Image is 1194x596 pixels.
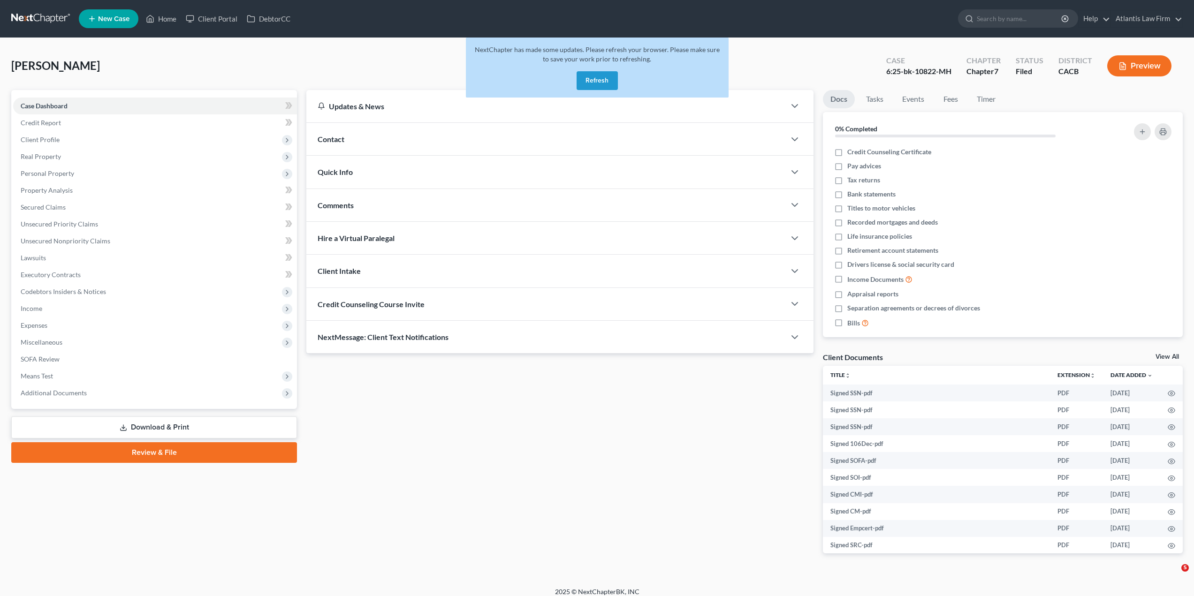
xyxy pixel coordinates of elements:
div: Status [1016,55,1043,66]
a: Help [1079,10,1110,27]
div: Filed [1016,66,1043,77]
div: Updates & News [318,101,774,111]
span: Client Profile [21,136,60,143]
td: PDF [1050,418,1103,435]
a: Timer [969,90,1003,108]
td: PDF [1050,435,1103,452]
td: Signed SOFA-pdf [823,452,1050,469]
td: [DATE] [1103,452,1160,469]
i: unfold_more [1090,373,1095,378]
a: Lawsuits [13,249,297,266]
div: CACB [1058,66,1092,77]
div: Case [886,55,951,66]
span: 5 [1181,564,1189,572]
td: PDF [1050,469,1103,486]
span: Additional Documents [21,389,87,397]
a: Secured Claims [13,199,297,216]
td: Signed CM-pdf [823,503,1050,520]
a: Executory Contracts [13,266,297,283]
span: Drivers license & social security card [847,260,954,269]
span: Appraisal reports [847,289,898,299]
a: SOFA Review [13,351,297,368]
span: [PERSON_NAME] [11,59,100,72]
span: New Case [98,15,129,23]
span: Client Intake [318,266,361,275]
td: [DATE] [1103,537,1160,554]
a: Tasks [859,90,891,108]
td: PDF [1050,401,1103,418]
a: Client Portal [181,10,242,27]
td: Signed SOI-pdf [823,469,1050,486]
iframe: Intercom live chat [1162,564,1185,587]
td: Signed CMI-pdf [823,486,1050,503]
a: Credit Report [13,114,297,131]
span: Miscellaneous [21,338,62,346]
span: Bills [847,318,860,328]
strong: 0% Completed [835,125,877,133]
span: Personal Property [21,169,74,177]
span: NextMessage: Client Text Notifications [318,332,449,341]
span: Codebtors Insiders & Notices [21,287,106,295]
span: Pay advices [847,161,881,171]
a: Atlantis Law Firm [1111,10,1182,27]
a: View All [1156,354,1179,360]
a: Fees [935,90,966,108]
td: [DATE] [1103,520,1160,537]
span: Means Test [21,372,53,380]
div: Chapter [966,66,1001,77]
div: Chapter [966,55,1001,66]
span: Recorded mortgages and deeds [847,218,938,227]
a: Unsecured Nonpriority Claims [13,233,297,249]
i: unfold_more [845,373,851,378]
span: Bank statements [847,189,896,199]
td: [DATE] [1103,401,1160,418]
a: Unsecured Priority Claims [13,216,297,233]
td: Signed Empcert-pdf [823,520,1050,537]
td: Signed SSN-pdf [823,401,1050,418]
td: Signed SRC-pdf [823,537,1050,554]
span: Case Dashboard [21,102,68,110]
span: Unsecured Nonpriority Claims [21,237,110,245]
td: [DATE] [1103,486,1160,503]
span: Hire a Virtual Paralegal [318,234,395,242]
span: Comments [318,201,354,210]
div: Client Documents [823,352,883,362]
td: Signed 106Dec-pdf [823,435,1050,452]
a: Case Dashboard [13,98,297,114]
td: [DATE] [1103,503,1160,520]
div: 6:25-bk-10822-MH [886,66,951,77]
span: Credit Report [21,119,61,127]
span: Contact [318,135,344,143]
button: Preview [1107,55,1171,76]
span: Unsecured Priority Claims [21,220,98,228]
span: Credit Counseling Course Invite [318,300,425,309]
span: Secured Claims [21,203,66,211]
span: Life insurance policies [847,232,912,241]
a: Extensionunfold_more [1057,371,1095,378]
a: Docs [823,90,855,108]
button: Refresh [577,71,618,90]
span: Real Property [21,152,61,160]
td: Signed SSN-pdf [823,385,1050,401]
td: [DATE] [1103,435,1160,452]
span: 7 [994,67,998,75]
span: Income Documents [847,275,904,284]
td: PDF [1050,520,1103,537]
td: PDF [1050,503,1103,520]
span: Income [21,304,42,312]
a: Home [141,10,181,27]
i: expand_more [1147,373,1153,378]
span: SOFA Review [21,355,60,363]
span: Retirement account statements [847,246,938,255]
td: [DATE] [1103,469,1160,486]
a: DebtorCC [242,10,295,27]
td: PDF [1050,537,1103,554]
a: Titleunfold_more [830,371,851,378]
span: Titles to motor vehicles [847,204,915,213]
a: Review & File [11,442,297,463]
span: Executory Contracts [21,271,81,279]
span: Tax returns [847,175,880,185]
td: PDF [1050,486,1103,503]
a: Download & Print [11,416,297,438]
td: [DATE] [1103,385,1160,401]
